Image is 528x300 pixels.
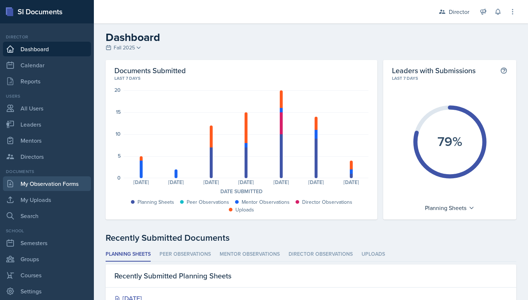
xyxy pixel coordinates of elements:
a: All Users [3,101,91,116]
div: Date Submitted [114,188,368,195]
li: Mentor Observations [220,247,280,262]
div: Planning Sheets [421,202,478,214]
a: Reports [3,74,91,89]
div: [DATE] [334,180,368,185]
div: Last 7 days [392,75,507,82]
div: Mentor Observations [242,198,290,206]
div: 20 [114,87,121,93]
h2: Dashboard [106,31,516,44]
h2: Documents Submitted [114,66,368,75]
div: [DATE] [228,180,263,185]
div: Director [449,7,469,16]
li: Director Observations [289,247,353,262]
a: My Observation Forms [3,176,91,191]
div: Peer Observations [187,198,229,206]
div: 5 [118,153,121,158]
a: Leaders [3,117,91,132]
div: 10 [115,131,121,136]
div: Users [3,93,91,100]
div: [DATE] [298,180,333,185]
li: Planning Sheets [106,247,151,262]
a: Search [3,209,91,223]
a: Courses [3,268,91,282]
a: Semesters [3,236,91,250]
div: Recently Submitted Documents [106,231,516,244]
div: [DATE] [158,180,193,185]
a: Directors [3,149,91,164]
div: [DATE] [124,180,158,185]
a: Groups [3,252,91,266]
div: [DATE] [194,180,228,185]
div: [DATE] [264,180,298,185]
div: Documents [3,168,91,175]
a: Mentors [3,133,91,148]
a: Calendar [3,58,91,72]
div: 15 [116,109,121,115]
a: Settings [3,284,91,299]
li: Peer Observations [159,247,211,262]
div: Uploads [235,206,254,214]
div: School [3,228,91,234]
text: 79% [437,131,462,150]
a: My Uploads [3,192,91,207]
h2: Leaders with Submissions [392,66,476,75]
div: Director [3,34,91,40]
div: Director Observations [302,198,352,206]
div: Last 7 days [114,75,368,82]
a: Dashboard [3,42,91,56]
li: Uploads [362,247,385,262]
div: Planning Sheets [137,198,174,206]
div: Recently Submitted Planning Sheets [106,265,516,288]
span: Fall 2025 [114,44,135,52]
div: 0 [117,175,121,180]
